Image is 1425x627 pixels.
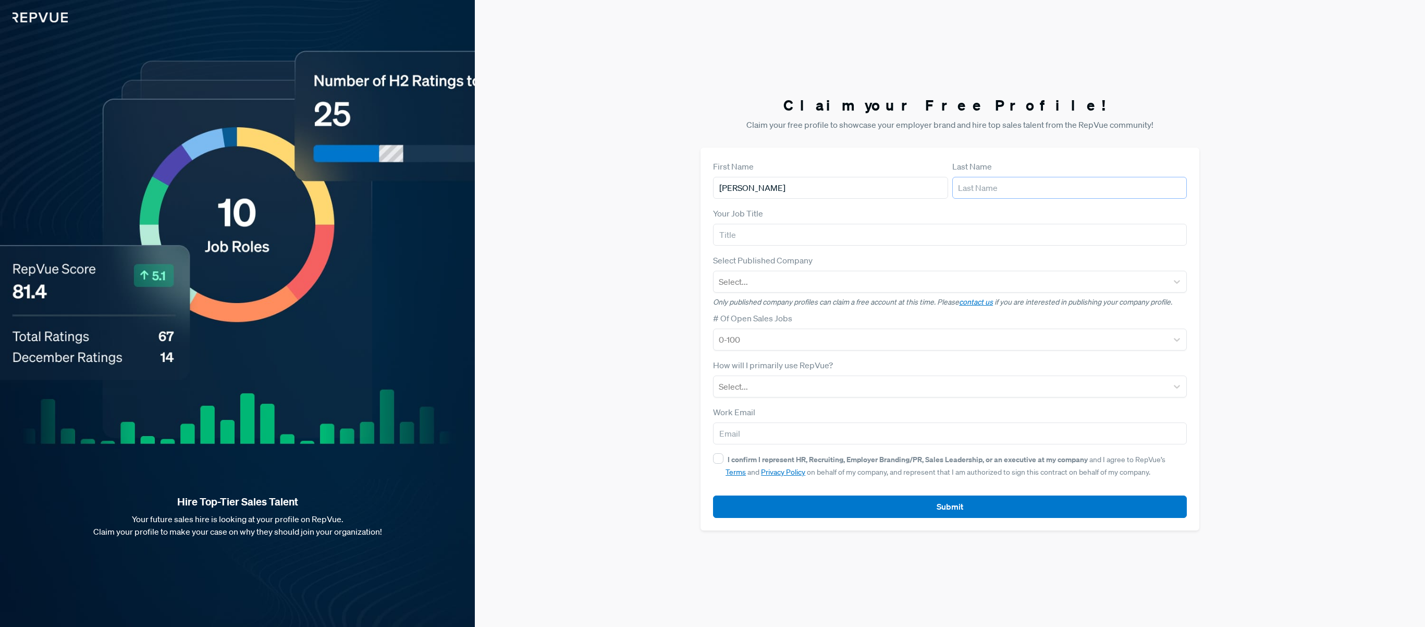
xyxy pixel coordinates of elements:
label: First Name [713,160,754,173]
input: First Name [713,177,948,199]
h3: Claim your Free Profile! [701,97,1199,114]
label: How will I primarily use RepVue? [713,359,833,371]
input: Email [713,423,1187,444]
a: Privacy Policy [761,467,805,477]
p: Only published company profiles can claim a free account at this time. Please if you are interest... [713,297,1187,308]
a: Terms [726,467,746,477]
label: Work Email [713,406,755,418]
label: Your Job Title [713,207,763,220]
label: Last Name [952,160,992,173]
span: and I agree to RepVue’s and on behalf of my company, and represent that I am authorized to sign t... [726,455,1165,477]
a: contact us [959,297,993,307]
p: Your future sales hire is looking at your profile on RepVue. Claim your profile to make your case... [17,513,458,538]
label: # Of Open Sales Jobs [713,312,792,324]
strong: Hire Top-Tier Sales Talent [17,495,458,509]
button: Submit [713,496,1187,518]
input: Last Name [952,177,1187,199]
label: Select Published Company [713,254,813,267]
strong: I confirm I represent HR, Recruiting, Employer Branding/PR, Sales Leadership, or an executive at ... [728,454,1088,464]
p: Claim your free profile to showcase your employer brand and hire top sales talent from the RepVue... [701,118,1199,131]
input: Title [713,224,1187,246]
